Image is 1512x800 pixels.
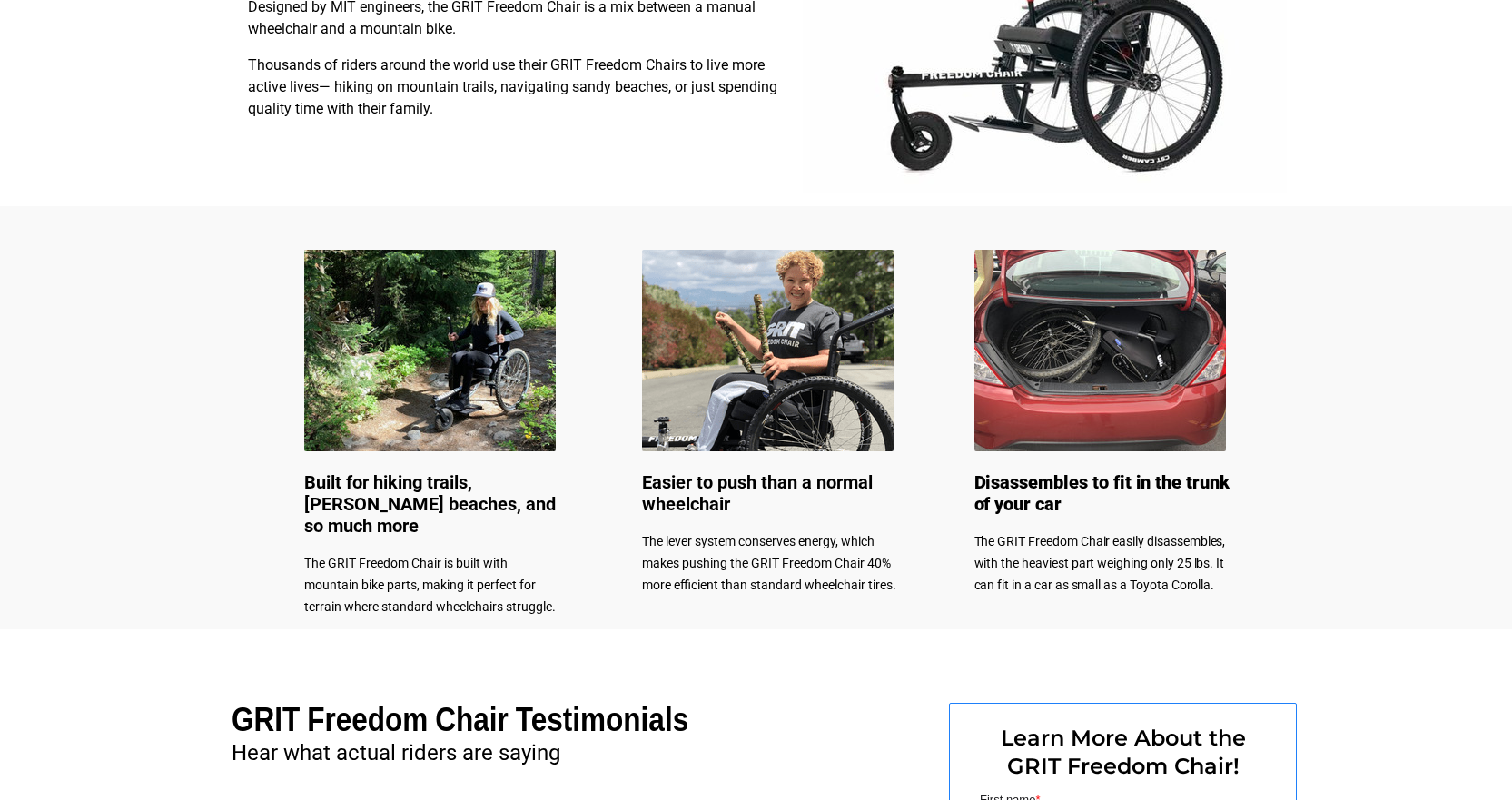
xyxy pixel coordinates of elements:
[64,439,221,473] input: Get more information
[248,56,777,117] span: Thousands of riders around the world use their GRIT Freedom Chairs to live more active lives— hik...
[304,556,556,614] span: The GRIT Freedom Chair is built with mountain bike parts, making it perfect for terrain where sta...
[642,471,873,515] span: Easier to push than a normal wheelchair
[642,534,896,592] span: The lever system conserves energy, which makes pushing the GRIT Freedom Chair 40% more efficient ...
[232,701,688,738] span: GRIT Freedom Chair Testimonials
[974,471,1230,515] span: Disassembles to fit in the trunk of your car
[974,534,1226,592] span: The GRIT Freedom Chair easily disassembles, with the heaviest part weighing only 25 lbs. It can f...
[304,471,556,537] span: Built for hiking trails, [PERSON_NAME] beaches, and so much more
[1001,725,1246,779] span: Learn More About the GRIT Freedom Chair!
[232,740,560,765] span: Hear what actual riders are saying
